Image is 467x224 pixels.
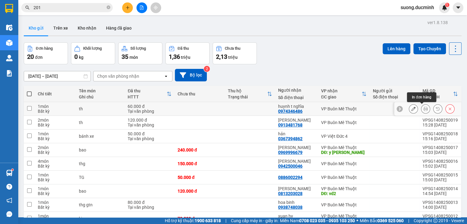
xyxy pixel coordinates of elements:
div: chi phuong [278,159,315,164]
div: hoa binh [278,200,315,205]
button: Khối lượng0kg [71,42,115,64]
img: icon-new-feature [442,5,447,10]
div: VPSG1408250018 [423,131,458,136]
div: 120.000 đ [128,118,172,123]
div: VP Buôn Mê Thuột [321,106,366,111]
div: 150.000 đ [178,161,222,166]
div: 1 món [38,200,73,205]
div: VPSG1408250012 [423,214,458,219]
div: Ghi chú [79,94,122,99]
div: 50.000 đ [178,175,222,180]
div: Số điện thoại [278,95,315,100]
span: caret-down [455,5,461,10]
div: tuan y wang [278,145,315,150]
div: VP Buôn Mê Thuột [321,175,366,180]
div: 15:28 [DATE] [423,123,458,127]
div: DĐ: vd2 [321,191,366,196]
sup: 2 [204,66,210,72]
div: bao [79,189,122,194]
button: Chưa thu2,13 triệu [213,42,257,64]
div: kien [79,216,122,221]
div: 1 món [38,172,73,177]
div: Chi tiết [38,91,73,96]
th: Toggle SortBy [125,86,175,102]
span: ⚪️ [356,219,358,222]
th: Toggle SortBy [225,86,275,102]
div: Người gửi [373,88,416,93]
div: VP Việt Đức 4 [321,134,366,139]
span: copyright [433,219,437,223]
div: ĐC giao [321,94,362,99]
div: Ngày ĐH [423,94,453,99]
div: 60.000 đ [128,104,172,109]
div: 0974346486 [278,109,302,114]
div: 240.000 đ [178,148,222,152]
button: plus [122,2,133,13]
div: VP Buôn Mê Thuột [321,214,366,219]
div: bao [79,148,122,152]
div: 4 món [38,159,73,164]
span: question-circle [6,184,12,190]
span: 1,36 [169,53,180,60]
img: warehouse-icon [6,55,12,61]
div: Tại văn phòng [128,205,172,210]
img: warehouse-icon [6,40,12,46]
div: Đã thu [178,46,189,51]
div: Bất kỳ [38,177,73,182]
div: TG [79,175,122,180]
div: Chưa thu [225,46,240,51]
div: Thu hộ [228,88,267,93]
div: 0938748038 [278,205,302,210]
button: caret-down [453,2,463,13]
span: search [25,5,30,10]
div: HTTT [128,94,167,99]
li: [PERSON_NAME] [3,3,88,15]
span: Cung cấp máy in - giấy in: [231,217,278,224]
div: hản [278,131,315,136]
div: 1 món [38,186,73,191]
span: message [6,211,12,217]
div: Bất kỳ [38,191,73,196]
div: Đơn hàng [36,46,53,51]
strong: 0369 525 060 [377,218,404,223]
div: VPSG1408250015 [423,172,458,177]
svg: open [164,74,168,79]
div: Khối lượng [83,46,102,51]
li: VP VP [GEOGRAPHIC_DATA] [3,26,42,46]
div: VP nhận [321,88,362,93]
div: Tại văn phòng [128,136,172,141]
div: VPSG1408250016 [423,159,458,164]
span: 1 [446,3,448,7]
div: 70.000 đ [178,216,222,221]
span: suong.ducminh [396,4,439,11]
span: 2,13 [216,53,227,60]
li: VP VP Buôn Mê Thuột [42,26,81,39]
div: In đơn hàng [407,92,436,102]
span: triệu [228,55,238,60]
div: VPSG1408250019 [423,118,458,123]
button: Hàng đã giao [101,21,136,35]
button: file-add [136,2,147,13]
div: Người nhận [278,88,315,93]
div: Bất kỳ [38,164,73,169]
img: warehouse-icon [6,24,12,31]
div: 0913481768 [278,123,302,127]
strong: 0708 023 035 - 0935 103 250 [299,218,355,223]
span: notification [6,197,12,203]
img: solution-icon [6,70,12,76]
span: triệu [181,55,190,60]
div: bánh xe [79,134,122,139]
div: thg gtn [79,202,122,207]
span: environment [42,41,46,45]
div: th [79,106,122,111]
button: aim [150,2,161,13]
div: VAN QUANG [278,186,315,191]
span: Miền Nam [280,217,355,224]
th: Toggle SortBy [419,86,461,102]
span: kg [79,55,83,60]
span: close-circle [107,5,110,11]
div: 0969996679 [278,150,302,155]
div: Số lượng [130,46,146,51]
img: logo-vxr [5,4,13,13]
div: Chọn văn phòng nhận [97,73,139,79]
